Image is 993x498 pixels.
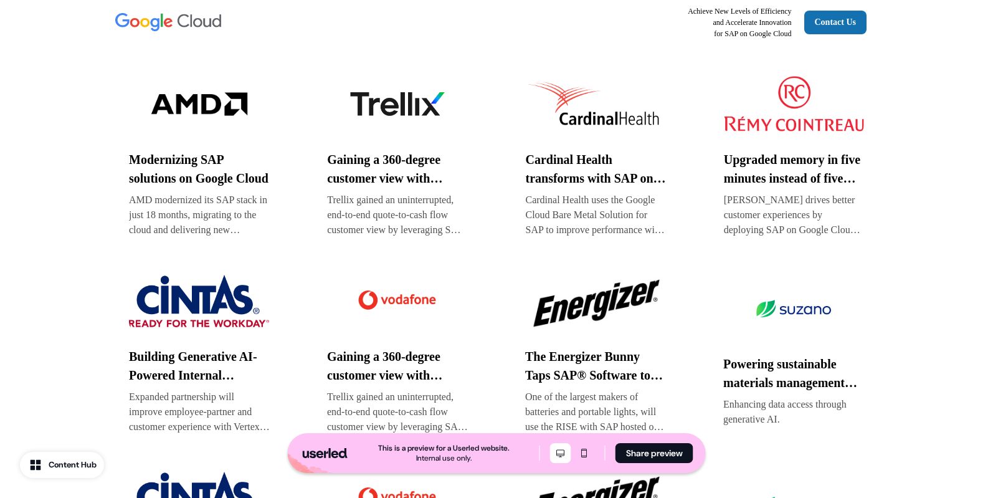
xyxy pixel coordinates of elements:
[723,397,864,427] p: Enhancing data access through generative AI.
[615,443,693,463] button: Share preview
[378,443,510,453] div: This is a preview for a Userled website.
[129,150,269,188] p: Modernizing SAP solutions on Google Cloud
[723,355,864,392] p: Powering sustainable materials management using GenAI and Cortex Framework
[327,150,467,188] p: Gaining a 360-degree customer view with BigQuery, SAP on Google Cloud
[327,193,467,237] p: Trellix gained an uninterrupted, end-to-end quote-to-cash flow customer view by leveraging SAP on...
[525,390,666,434] p: One of the largest makers of batteries and portable lights, will use the RISE with SAP hosted on ...
[804,11,867,34] a: Contact Us
[526,150,666,188] p: Cardinal Health transforms with SAP on Google Cloud | Google Cloud Blog
[574,443,595,463] button: Mobile mode
[20,452,104,478] button: Content Hub
[327,347,468,385] p: Gaining a 360-degree customer view with BigQuery, SAP on Google Cloud
[724,150,864,188] p: Upgraded memory in five minutes instead of five weeks
[688,6,791,39] p: Achieve New Levels of Efficiency and Accelerate Innovation for SAP on Google Cloud
[526,193,666,237] p: Cardinal Health uses the Google Cloud Bare Metal Solution for SAP to improve performance with min...
[49,459,97,471] div: Content Hub
[129,193,269,237] p: AMD modernized its SAP stack in just 18 months, migrating to the cloud and delivering new functio...
[550,443,571,463] button: Desktop mode
[724,193,864,237] p: [PERSON_NAME] drives better customer experiences by deploying SAP on Google Cloud to enhance plan...
[129,347,270,385] p: Building Generative AI-Powered Internal Knowledge Center with Google Cloud
[129,390,270,434] p: Expanded partnership will improve employee-partner and customer experience with Vertex AI Search
[327,390,468,434] p: Trellix gained an uninterrupted, end-to-end quote-to-cash flow customer view by leveraging SAP on...
[416,453,472,463] div: Internal use only.
[525,347,666,385] p: The Energizer Bunny Taps SAP® Software to Power Finance Transformation on Google Cloud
